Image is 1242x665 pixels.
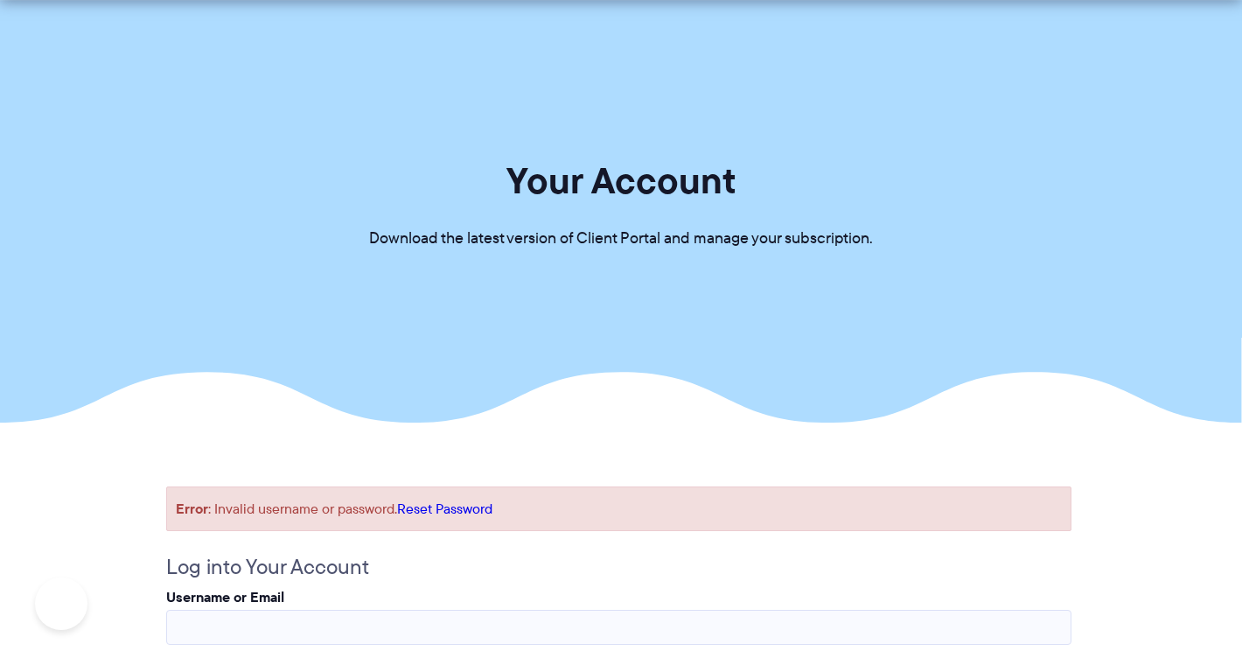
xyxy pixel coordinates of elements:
iframe: Toggle Customer Support [35,577,87,630]
legend: Log into Your Account [166,549,369,585]
p: Download the latest version of Client Portal and manage your subscription. [369,226,873,252]
h1: Your Account [506,157,736,204]
p: : Invalid username or password. [176,496,1062,521]
label: Username or Email [166,586,284,607]
a: Reset Password [397,499,492,519]
strong: Error [176,498,208,519]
